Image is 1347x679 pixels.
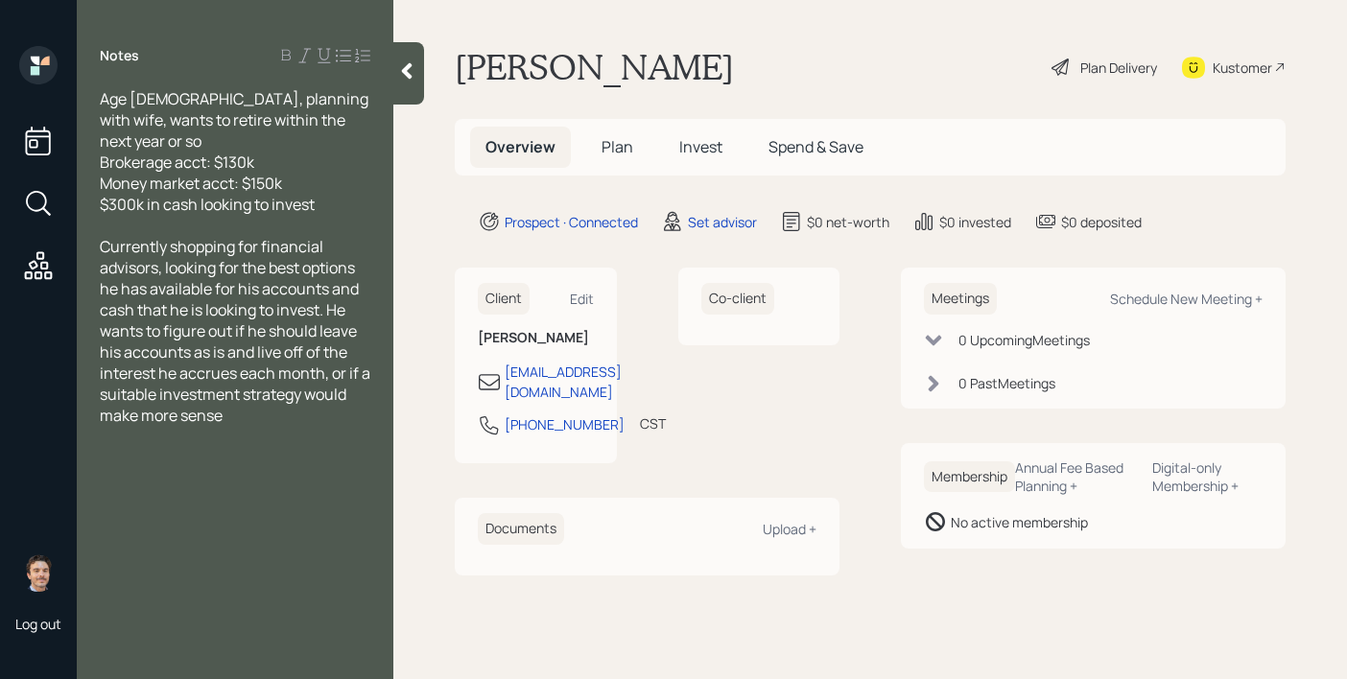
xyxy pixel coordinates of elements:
div: Kustomer [1213,58,1272,78]
div: [EMAIL_ADDRESS][DOMAIN_NAME] [505,362,622,402]
div: Schedule New Meeting + [1110,290,1263,308]
div: Log out [15,615,61,633]
span: Plan [602,136,633,157]
div: 0 Upcoming Meeting s [958,330,1090,350]
h6: Meetings [924,283,997,315]
span: Brokerage acct: $130k [100,152,254,173]
span: Age [DEMOGRAPHIC_DATA], planning with wife, wants to retire within the next year or so [100,88,371,152]
div: $0 net-worth [807,212,889,232]
span: Money market acct: $150k [100,173,282,194]
span: $300k in cash looking to invest [100,194,315,215]
div: 0 Past Meeting s [958,373,1055,393]
div: Digital-only Membership + [1152,458,1263,495]
div: CST [640,413,666,433]
div: $0 deposited [1061,212,1142,232]
h6: Co-client [701,283,774,315]
h6: Membership [924,461,1015,493]
div: Plan Delivery [1080,58,1157,78]
div: $0 invested [939,212,1011,232]
h6: Documents [478,513,564,545]
div: Edit [570,290,594,308]
h1: [PERSON_NAME] [455,46,734,88]
div: Set advisor [688,212,757,232]
img: robby-grisanti-headshot.png [19,553,58,592]
h6: [PERSON_NAME] [478,330,594,346]
span: Spend & Save [768,136,863,157]
span: Invest [679,136,722,157]
div: Upload + [763,520,816,538]
div: No active membership [951,512,1088,532]
div: Annual Fee Based Planning + [1015,458,1137,495]
span: Overview [485,136,555,157]
div: [PHONE_NUMBER] [505,414,625,434]
div: Prospect · Connected [505,212,638,232]
span: Currently shopping for financial advisors, looking for the best options he has available for his ... [100,236,373,426]
label: Notes [100,46,139,65]
h6: Client [478,283,530,315]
